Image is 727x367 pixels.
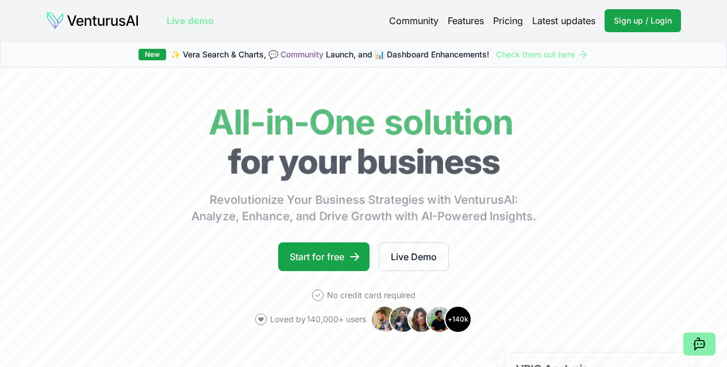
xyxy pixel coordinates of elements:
img: Avatar 1 [371,306,398,333]
a: Check them out here [496,49,588,60]
span: ✨ Vera Search & Charts, 💬 Launch, and 📊 Dashboard Enhancements! [171,49,489,60]
div: New [139,49,166,60]
a: Sign up / Login [605,9,681,32]
a: Pricing [493,14,523,28]
a: Features [448,14,484,28]
img: Avatar 4 [426,306,453,333]
a: Latest updates [532,14,595,28]
a: Community [389,14,438,28]
img: Avatar 3 [407,306,435,333]
a: Start for free [278,242,370,271]
img: logo [46,11,139,30]
a: Live demo [167,14,214,28]
a: Community [280,49,324,59]
img: Avatar 2 [389,306,417,333]
span: Sign up / Login [614,15,672,26]
a: Live Demo [379,242,449,271]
